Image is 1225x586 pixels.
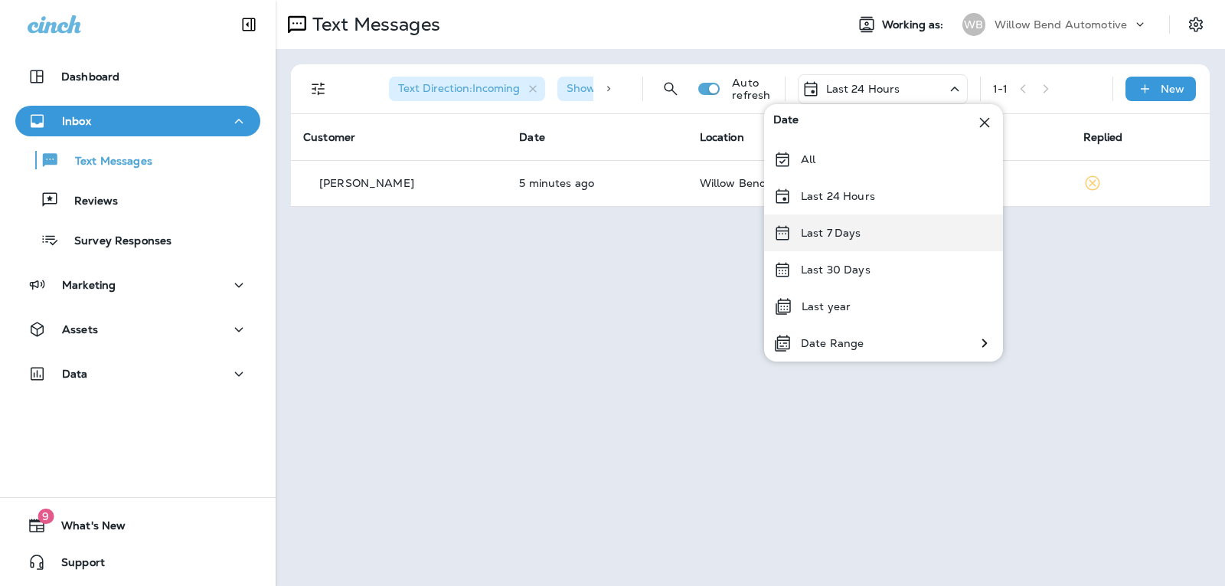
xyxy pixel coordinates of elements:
p: Willow Bend Automotive [995,18,1127,31]
button: Dashboard [15,61,260,92]
button: Data [15,358,260,389]
button: Assets [15,314,260,345]
span: Text Direction : Incoming [398,81,520,95]
span: Replied [1083,130,1123,144]
p: Last 30 Days [801,264,871,276]
button: Search Messages [655,74,686,104]
span: Location [700,130,744,144]
p: Survey Responses [59,234,171,249]
button: Inbox [15,106,260,136]
button: Survey Responses [15,224,260,256]
p: New [1161,83,1184,95]
span: Customer [303,130,355,144]
span: 9 [38,509,54,524]
button: Text Messages [15,144,260,176]
button: Marketing [15,270,260,300]
span: What's New [46,519,126,538]
p: Inbox [62,115,91,127]
button: Reviews [15,184,260,216]
p: Reviews [59,195,118,209]
p: Dashboard [61,70,119,83]
button: Support [15,547,260,578]
p: Last 7 Days [801,227,861,239]
p: Date Range [801,337,864,349]
span: Date [519,130,545,144]
p: All [801,153,815,165]
button: Collapse Sidebar [227,9,270,40]
p: Last 24 Hours [801,190,875,202]
p: Text Messages [60,155,152,169]
p: Data [62,368,88,380]
p: [PERSON_NAME] [319,177,414,189]
p: Last 24 Hours [826,83,900,95]
button: Filters [303,74,334,104]
p: Auto refresh [732,77,772,101]
span: Date [773,113,799,132]
span: Willow Bend Automotive [700,176,832,190]
span: Show Start/Stop/Unsubscribe : true [567,81,751,95]
button: Settings [1182,11,1210,38]
button: 9What's New [15,510,260,541]
p: Oct 6, 2025 10:15 AM [519,177,675,189]
div: 1 - 1 [993,83,1008,95]
div: Show Start/Stop/Unsubscribe:true [557,77,776,101]
p: Marketing [62,279,116,291]
p: Text Messages [306,13,440,36]
span: Working as: [882,18,947,31]
span: Support [46,556,105,575]
div: Text Direction:Incoming [389,77,545,101]
div: WB [962,13,985,36]
p: Last year [802,300,851,313]
p: Assets [62,323,98,336]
